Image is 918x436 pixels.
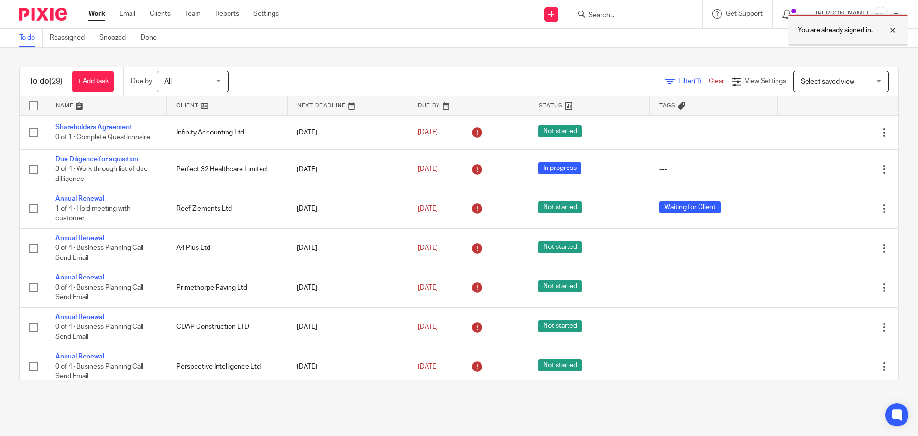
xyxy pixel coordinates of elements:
a: To do [19,29,43,47]
div: --- [659,165,768,174]
td: [DATE] [287,307,408,347]
span: 0 of 4 · Business Planning Call - Send Email [55,324,147,340]
a: Reports [215,9,239,19]
a: Annual Renewal [55,235,104,242]
a: Done [141,29,164,47]
a: Email [120,9,135,19]
a: Team [185,9,201,19]
p: You are already signed in. [798,25,873,35]
span: (1) [694,78,701,85]
div: --- [659,128,768,137]
span: 0 of 1 · Complete Questionnaire [55,134,150,141]
span: 3 of 4 · Work through list of due dilligence [55,166,148,183]
a: Annual Renewal [55,314,104,321]
span: Not started [538,320,582,332]
span: In progress [538,162,581,174]
span: View Settings [745,78,786,85]
span: Not started [538,201,582,213]
span: Select saved view [801,78,854,85]
td: [DATE] [287,347,408,386]
div: --- [659,243,768,253]
a: Snoozed [99,29,133,47]
td: Perfect 32 Healthcare Limited [167,149,288,189]
td: [DATE] [287,189,408,228]
span: Not started [538,280,582,292]
td: [DATE] [287,268,408,307]
span: 0 of 4 · Business Planning Call - Send Email [55,245,147,261]
a: Reassigned [50,29,92,47]
span: Not started [538,125,582,137]
span: [DATE] [418,284,438,291]
a: Work [88,9,105,19]
a: Clients [150,9,171,19]
a: Annual Renewal [55,274,104,281]
span: Waiting for Client [659,201,721,213]
a: + Add task [72,71,114,92]
div: --- [659,283,768,292]
span: [DATE] [418,324,438,330]
span: 0 of 4 · Business Planning Call - Send Email [55,284,147,301]
span: [DATE] [418,129,438,136]
a: Annual Renewal [55,353,104,360]
span: 1 of 4 · Hold meeting with customer [55,205,131,222]
span: [DATE] [418,166,438,172]
a: Shareholders Agreement [55,124,132,131]
a: Clear [709,78,724,85]
td: [DATE] [287,228,408,268]
span: Not started [538,359,582,371]
a: Settings [253,9,279,19]
img: Infinity%20Logo%20with%20Whitespace%20.png [873,7,888,22]
p: Due by [131,77,152,86]
td: Infinity Accounting Ltd [167,115,288,149]
a: Annual Renewal [55,195,104,202]
span: Tags [659,103,676,108]
a: Due Diligence for aquisition [55,156,138,163]
h1: To do [29,77,63,87]
td: Perspective Intelligence Ltd [167,347,288,386]
td: A4 Plus Ltd [167,228,288,268]
span: Filter [678,78,709,85]
td: Reef Zlements Ltd [167,189,288,228]
td: Primethorpe Paving Ltd [167,268,288,307]
td: CDAP Construction LTD [167,307,288,347]
td: [DATE] [287,149,408,189]
span: 0 of 4 · Business Planning Call - Send Email [55,363,147,380]
img: Pixie [19,8,67,21]
span: Not started [538,241,582,253]
span: (29) [49,78,63,85]
div: --- [659,362,768,371]
span: All [164,78,172,85]
div: --- [659,322,768,332]
span: [DATE] [418,363,438,370]
td: [DATE] [287,115,408,149]
span: [DATE] [418,205,438,212]
span: [DATE] [418,245,438,251]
